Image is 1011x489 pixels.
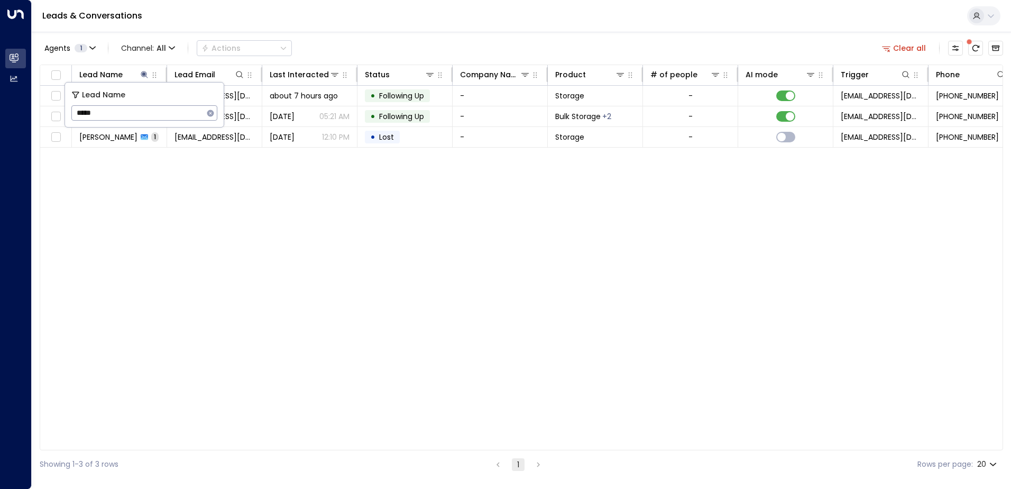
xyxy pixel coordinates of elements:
[322,132,350,142] p: 12:10 PM
[650,68,721,81] div: # of people
[453,86,548,106] td: -
[75,44,87,52] span: 1
[270,90,338,101] span: about 7 hours ago
[365,68,390,81] div: Status
[460,68,530,81] div: Company Name
[379,111,424,122] span: Following Up
[370,87,375,105] div: •
[650,68,697,81] div: # of people
[174,68,215,81] div: Lead Email
[117,41,179,56] button: Channel:All
[968,41,983,56] span: There are new threads available. Refresh the grid to view the latest updates.
[555,68,626,81] div: Product
[841,68,869,81] div: Trigger
[936,90,999,101] span: +447701381165
[555,111,601,122] span: Bulk Storage
[44,44,70,52] span: Agents
[878,41,931,56] button: Clear all
[270,68,340,81] div: Last Interacted
[841,68,911,81] div: Trigger
[746,68,778,81] div: AI mode
[917,459,973,470] label: Rows per page:
[746,68,816,81] div: AI mode
[151,132,159,141] span: 1
[936,132,999,142] span: +447721388998
[379,132,394,142] span: Lost
[270,132,295,142] span: Jul 25, 2025
[841,90,921,101] span: leads@space-station.co.uk
[555,68,586,81] div: Product
[555,132,584,142] span: Storage
[602,111,611,122] div: Container Storage,Self Storage
[453,127,548,147] td: -
[841,111,921,122] span: leads@space-station.co.uk
[688,132,693,142] div: -
[512,458,525,471] button: page 1
[555,90,584,101] span: Storage
[365,68,435,81] div: Status
[460,68,520,81] div: Company Name
[370,128,375,146] div: •
[319,111,350,122] p: 05:21 AM
[936,68,960,81] div: Phone
[977,457,999,472] div: 20
[49,110,62,123] span: Toggle select row
[688,111,693,122] div: -
[841,132,921,142] span: leads@space-station.co.uk
[79,68,150,81] div: Lead Name
[49,69,62,82] span: Toggle select all
[174,68,245,81] div: Lead Email
[379,90,424,101] span: Following Up
[157,44,166,52] span: All
[453,106,548,126] td: -
[370,107,375,125] div: •
[936,111,999,122] span: +447701381165
[201,43,241,53] div: Actions
[40,459,118,470] div: Showing 1-3 of 3 rows
[79,132,137,142] span: Shamiso Maridadi
[688,90,693,101] div: -
[491,458,545,471] nav: pagination navigation
[49,131,62,144] span: Toggle select row
[40,41,99,56] button: Agents1
[197,40,292,56] button: Actions
[988,41,1003,56] button: Archived Leads
[117,41,179,56] span: Channel:
[49,89,62,103] span: Toggle select row
[42,10,142,22] a: Leads & Conversations
[82,89,125,101] span: Lead Name
[270,68,329,81] div: Last Interacted
[948,41,963,56] button: Customize
[79,68,123,81] div: Lead Name
[936,68,1006,81] div: Phone
[174,132,254,142] span: maridadishamiso17@gmail.com
[197,40,292,56] div: Button group with a nested menu
[270,111,295,122] span: Jun 06, 2025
